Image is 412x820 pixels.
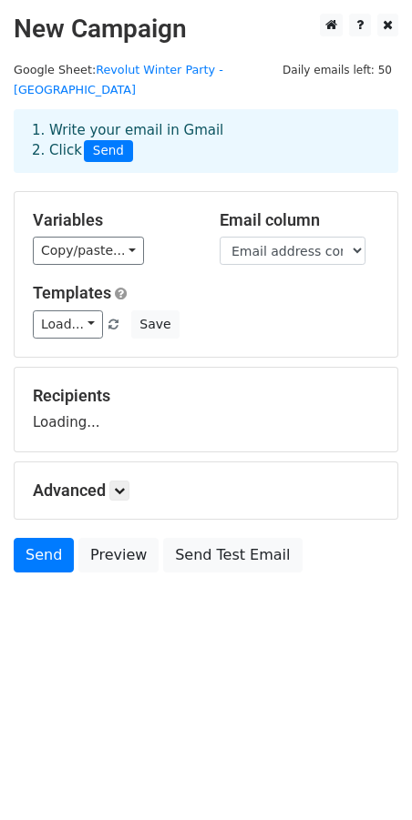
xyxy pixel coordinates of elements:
[33,386,379,433] div: Loading...
[220,210,379,230] h5: Email column
[33,310,103,339] a: Load...
[33,283,111,302] a: Templates
[33,481,379,501] h5: Advanced
[14,63,223,97] a: Revolut Winter Party - [GEOGRAPHIC_DATA]
[276,63,398,76] a: Daily emails left: 50
[14,14,398,45] h2: New Campaign
[78,538,159,572] a: Preview
[131,310,179,339] button: Save
[14,538,74,572] a: Send
[14,63,223,97] small: Google Sheet:
[18,120,394,162] div: 1. Write your email in Gmail 2. Click
[276,60,398,80] span: Daily emails left: 50
[84,140,133,162] span: Send
[33,210,192,230] h5: Variables
[33,237,144,265] a: Copy/paste...
[33,386,379,406] h5: Recipients
[163,538,302,572] a: Send Test Email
